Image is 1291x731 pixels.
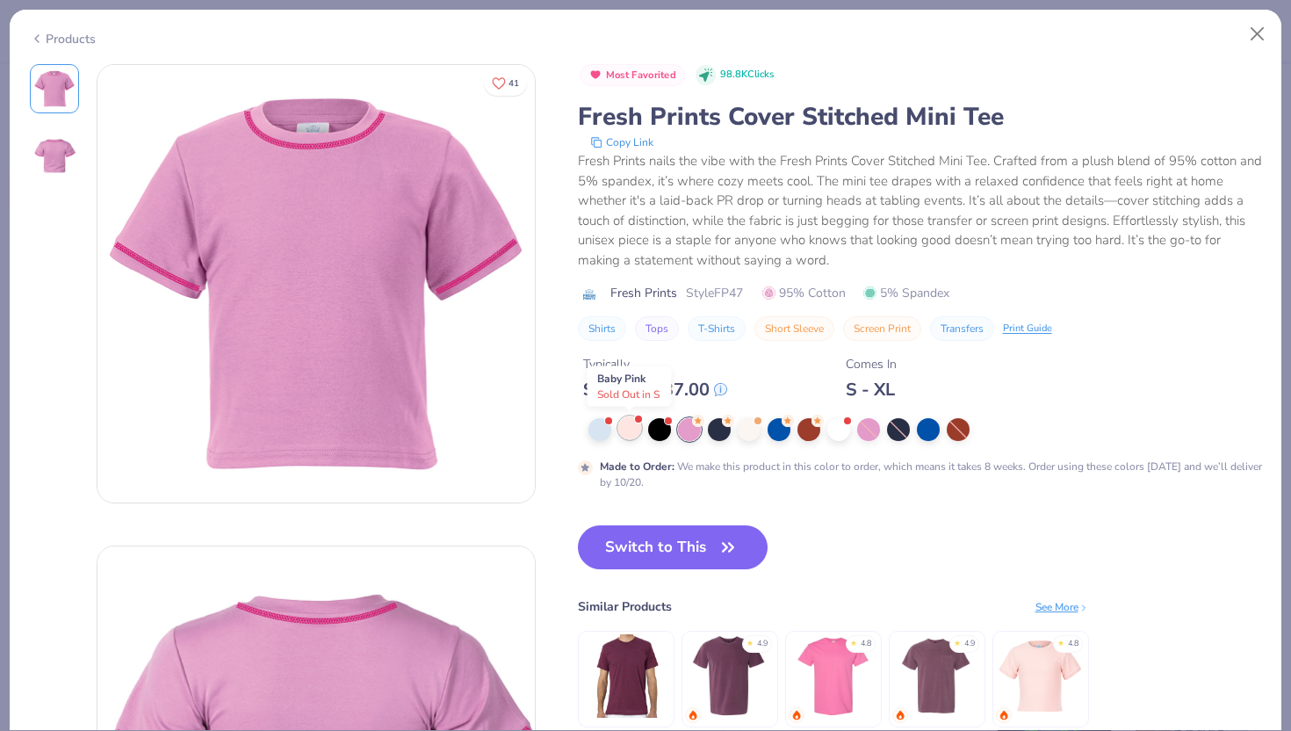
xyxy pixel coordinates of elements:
img: Front [97,65,535,503]
div: See More [1035,599,1089,615]
button: Switch to This [578,525,768,569]
img: trending.gif [999,710,1009,720]
img: Most Favorited sort [588,68,602,82]
span: 5% Spandex [863,284,949,302]
div: 4.9 [757,638,768,650]
div: Typically [583,355,727,373]
img: Comfort Colors Adult Heavyweight RS Pocket T-Shirt [895,634,978,718]
img: Back [33,134,76,177]
div: Comes In [846,355,897,373]
div: $ 29.00 - $ 37.00 [583,379,727,401]
img: Front [33,68,76,110]
img: brand logo [578,287,602,301]
span: 95% Cotton [762,284,846,302]
button: Like [484,70,527,96]
span: 98.8K Clicks [720,68,774,83]
button: Screen Print [843,316,921,341]
div: 4.9 [964,638,975,650]
img: Los Angeles Apparel S/S Tri Blend Crew Neck [584,634,667,718]
span: Most Favorited [606,70,676,80]
button: Shirts [578,316,626,341]
div: ★ [1057,638,1064,645]
div: Print Guide [1003,322,1052,337]
img: trending.gif [895,710,905,720]
div: 4.8 [861,638,871,650]
button: Tops [635,316,679,341]
img: trending.gif [791,710,802,720]
button: Short Sleeve [754,316,834,341]
div: S - XL [846,379,897,401]
img: Fresh Prints Mini Tee [999,634,1082,718]
button: Badge Button [580,64,686,87]
div: ★ [954,638,961,645]
div: Fresh Prints Cover Stitched Mini Tee [578,100,1262,134]
img: trending.gif [688,710,698,720]
span: Sold Out in S [597,387,660,402]
button: copy to clipboard [585,134,659,151]
span: Style FP47 [686,284,743,302]
div: 4.8 [1068,638,1078,650]
button: Transfers [930,316,994,341]
span: Fresh Prints [610,284,677,302]
span: 41 [508,79,519,88]
button: Close [1241,18,1274,51]
div: Products [30,30,96,48]
img: Comfort Colors Adult Heavyweight T-Shirt [688,634,771,718]
div: ★ [746,638,754,645]
img: Gildan Adult Heavy Cotton T-Shirt [791,634,875,718]
div: ★ [850,638,857,645]
div: Similar Products [578,597,672,616]
strong: Made to Order : [600,460,674,474]
div: We make this product in this color to order, which means it takes 8 weeks. Order using these colo... [600,459,1262,490]
button: T-Shirts [688,316,746,341]
div: Fresh Prints nails the vibe with the Fresh Prints Cover Stitched Mini Tee. Crafted from a plush b... [578,151,1262,270]
div: Baby Pink [588,366,672,407]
